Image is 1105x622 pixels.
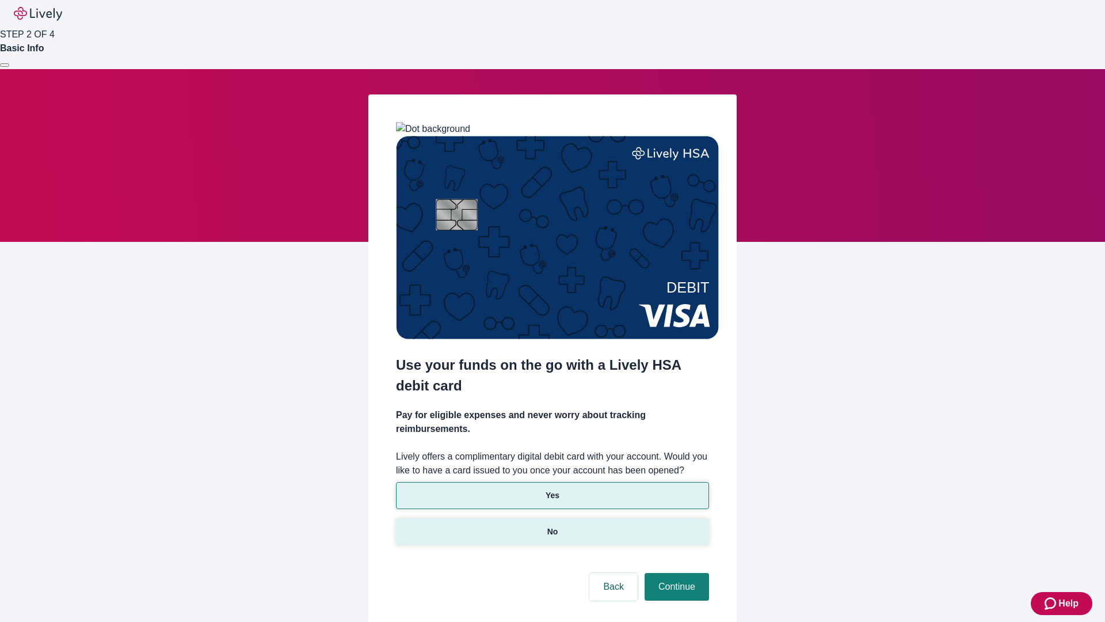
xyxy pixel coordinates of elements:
[589,573,638,601] button: Back
[396,355,709,396] h2: Use your funds on the go with a Lively HSA debit card
[396,518,709,545] button: No
[1031,592,1092,615] button: Zendesk support iconHelp
[396,482,709,509] button: Yes
[1058,597,1079,610] span: Help
[645,573,709,601] button: Continue
[14,7,62,21] img: Lively
[547,526,558,538] p: No
[546,490,559,502] p: Yes
[396,408,709,436] h4: Pay for eligible expenses and never worry about tracking reimbursements.
[396,450,709,477] label: Lively offers a complimentary digital debit card with your account. Would you like to have a card...
[396,122,470,136] img: Dot background
[1045,597,1058,610] svg: Zendesk support icon
[396,136,719,339] img: Debit card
